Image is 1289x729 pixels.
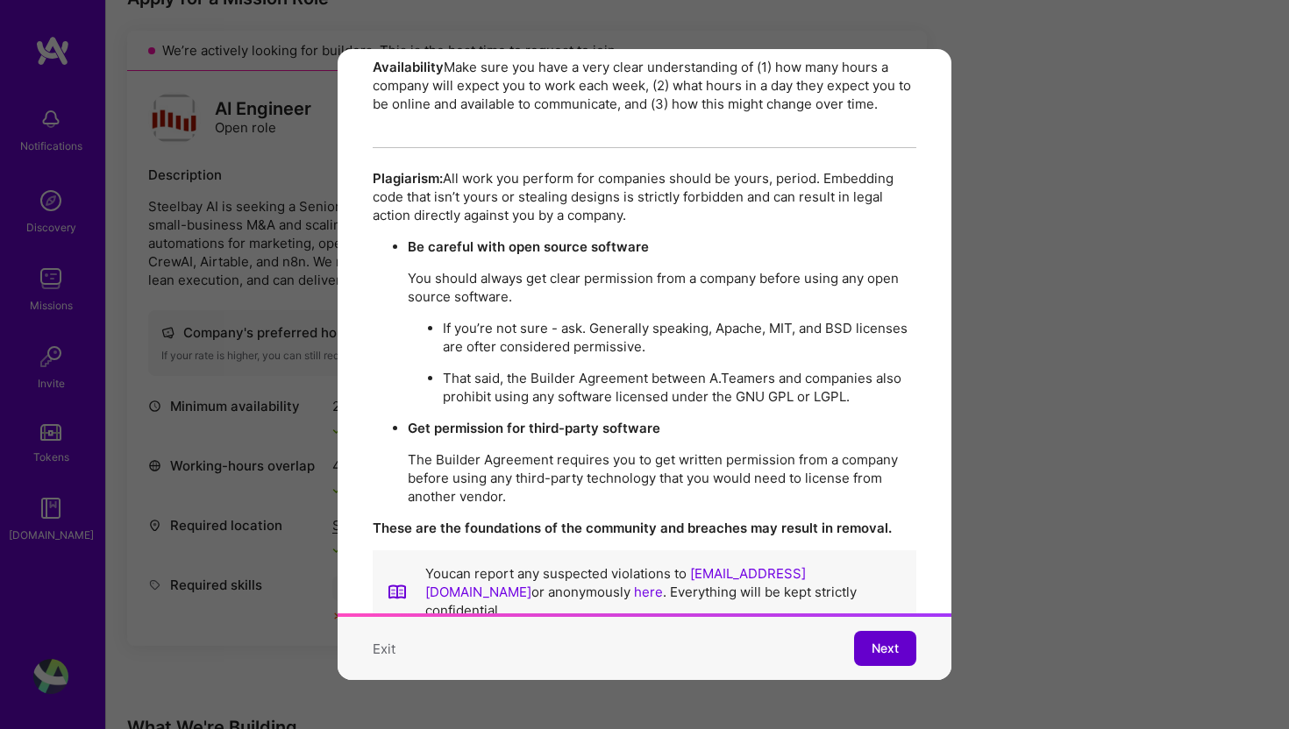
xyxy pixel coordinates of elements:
[443,319,916,356] p: If you’re not sure - ask. Generally speaking, Apache, MIT, and BSD licenses are ofter considered ...
[443,369,916,406] p: That said, the Builder Agreement between A.Teamers and companies also prohibit using any software...
[425,565,806,600] a: [EMAIL_ADDRESS][DOMAIN_NAME]
[854,631,916,666] button: Next
[408,450,916,506] p: The Builder Agreement requires you to get written permission from a company before using any thir...
[408,269,916,306] p: You should always get clear permission from a company before using any open source software.
[373,520,892,536] strong: These are the foundations of the community and breaches may result in removal.
[425,564,902,619] p: You can report any suspected violations to or anonymously . Everything will be kept strictly conf...
[373,170,443,187] strong: Plagiarism:
[634,584,663,600] a: here
[408,420,660,436] strong: Get permission for third-party software
[373,640,395,658] button: Exit
[338,49,951,680] div: modal
[373,59,444,75] strong: Availability
[373,169,916,224] p: All work you perform for companies should be yours, period. Embedding code that isn’t yours or st...
[872,640,899,657] span: Next
[387,564,408,619] img: book icon
[408,238,649,255] strong: Be careful with open source software
[373,58,916,113] p: Make sure you have a very clear understanding of (1) how many hours a company will expect you to ...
